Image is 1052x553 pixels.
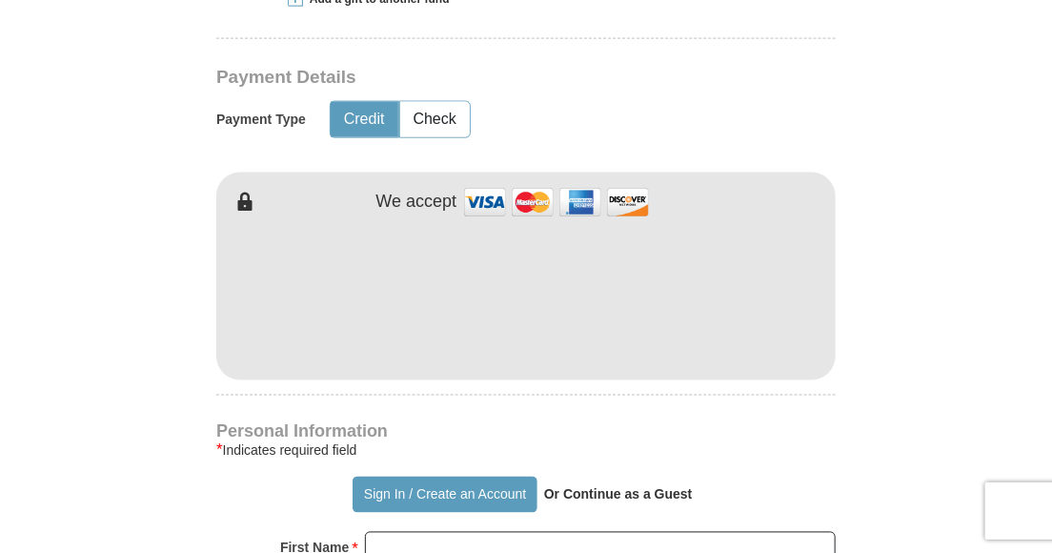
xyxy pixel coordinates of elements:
button: Check [400,102,470,137]
h5: Payment Type [216,112,306,128]
h4: Personal Information [216,424,836,440]
img: credit cards accepted [461,182,652,223]
strong: Or Continue as a Guest [544,487,693,502]
button: Credit [331,102,398,137]
button: Sign In / Create an Account [353,477,536,513]
h4: We accept [376,192,457,213]
div: Indicates required field [216,440,836,462]
h3: Payment Details [216,67,702,89]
